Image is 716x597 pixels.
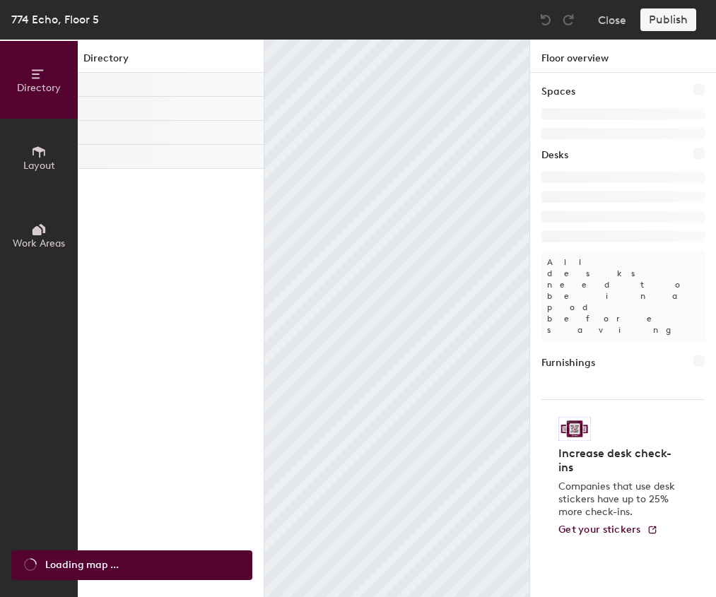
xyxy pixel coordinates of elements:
[558,524,658,536] a: Get your stickers
[558,480,679,519] p: Companies that use desk stickers have up to 25% more check-ins.
[11,11,99,28] div: 774 Echo, Floor 5
[264,40,529,597] canvas: Map
[541,251,705,341] p: All desks need to be in a pod before saving
[541,148,568,163] h1: Desks
[78,51,264,73] h1: Directory
[558,417,591,441] img: Sticker logo
[598,8,626,31] button: Close
[541,84,575,100] h1: Spaces
[530,40,716,73] h1: Floor overview
[561,13,575,27] img: Redo
[23,160,55,172] span: Layout
[45,557,119,573] span: Loading map ...
[13,237,65,249] span: Work Areas
[539,13,553,27] img: Undo
[17,82,61,94] span: Directory
[558,524,641,536] span: Get your stickers
[541,355,595,371] h1: Furnishings
[558,447,679,475] h4: Increase desk check-ins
